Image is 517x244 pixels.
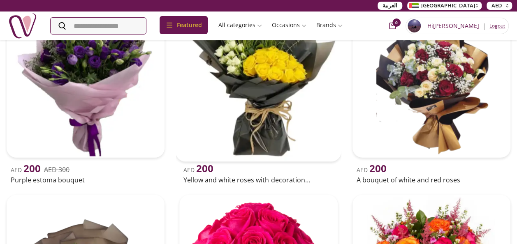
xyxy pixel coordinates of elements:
[267,18,311,32] a: Occasions
[489,23,505,29] button: Logout
[408,19,421,32] img: User Avatar
[421,2,475,10] span: [GEOGRAPHIC_DATA]
[11,166,41,174] span: AED
[357,175,506,185] h2: A bouquet of white and red roses
[160,16,208,34] div: Featured
[44,165,70,174] del: AED 300
[427,22,479,30] span: Hi [PERSON_NAME]
[487,2,512,10] button: AED
[392,18,401,27] span: 0
[482,21,486,31] span: |
[196,161,213,175] span: 200
[183,166,213,174] span: AED
[389,23,396,29] button: cart-button
[491,2,502,10] span: AED
[383,2,397,10] span: العربية
[213,18,267,32] a: All categories
[183,175,333,185] h2: Yellow and white roses with decoration…
[11,175,160,185] h2: Purple estoma bouquet
[369,161,387,175] span: 200
[357,166,387,174] span: AED
[409,3,419,8] img: Arabic_dztd3n.png
[51,18,146,34] input: Search
[8,12,37,40] img: Nigwa-uae-gifts
[311,18,348,32] a: Brands
[407,2,482,10] button: [GEOGRAPHIC_DATA]
[23,161,41,175] span: 200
